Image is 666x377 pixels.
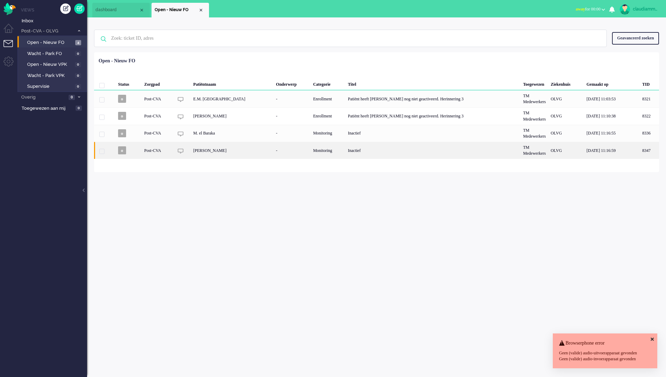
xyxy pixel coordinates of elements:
[548,125,584,142] div: OLVG
[60,3,71,14] div: Creëer ticket
[178,97,184,102] img: ic_chat_grey.svg
[584,125,640,142] div: [DATE] 11:16:55
[620,4,630,15] img: avatar
[75,40,81,45] span: 4
[20,60,86,68] a: Open - Nieuw VPK 0
[178,114,184,120] img: ic_chat_grey.svg
[640,76,659,90] div: TID
[572,4,609,14] button: awayfor 00:00
[584,142,640,159] div: [DATE] 11:16:59
[612,32,659,44] div: Geavanceerd zoeken
[94,30,113,48] img: ic-search-icon.svg
[548,90,584,107] div: OLVG
[273,125,311,142] div: -
[106,30,597,47] input: Zoek: ticket ID, adres
[3,24,19,39] li: Dashboard menu
[3,3,16,15] img: flow_omnibird.svg
[20,94,67,101] span: Overig
[118,129,126,137] span: o
[75,62,81,67] span: 0
[191,90,274,107] div: E.M. [GEOGRAPHIC_DATA]
[191,107,274,124] div: [PERSON_NAME]
[521,76,548,90] div: Toegewezen
[640,142,659,159] div: 8347
[273,107,311,124] div: -
[142,142,173,159] div: Post-CVA
[94,107,659,124] div: 8322
[27,51,73,57] span: Wacht - Park FO
[27,39,73,46] span: Open - Nieuw FO
[75,84,81,89] span: 0
[116,76,142,90] div: Status
[155,7,198,13] span: Open - Nieuw FO
[118,112,126,120] span: o
[92,3,150,17] li: Dashboard
[346,90,521,107] div: Patiënt heeft [PERSON_NAME] nog niet geactiveerd. Herinnering 3
[346,142,521,159] div: Inactief
[74,3,85,14] a: Quick Ticket
[521,142,548,159] div: TM Medewerkers
[142,125,173,142] div: Post-CVA
[311,90,346,107] div: Enrollment
[22,18,87,24] span: Inbox
[346,76,521,90] div: Titel
[191,76,274,90] div: Patiëntnaam
[633,6,659,13] div: claudiammsc
[273,90,311,107] div: -
[20,17,87,24] a: Inbox
[191,125,274,142] div: M. el Baraka
[118,95,126,103] span: o
[20,38,86,46] a: Open - Nieuw FO 4
[311,125,346,142] div: Monitoring
[191,142,274,159] div: [PERSON_NAME]
[27,83,73,90] span: Supervisie
[94,142,659,159] div: 8347
[20,71,86,79] a: Wacht - Park VPK 0
[584,107,640,124] div: [DATE] 11:10:38
[69,95,75,100] span: 0
[75,51,81,56] span: 0
[273,142,311,159] div: -
[152,3,209,17] li: View
[640,107,659,124] div: 8322
[640,90,659,107] div: 8321
[521,125,548,142] div: TM Medewerkers
[27,61,73,68] span: Open - Nieuw VPK
[139,7,145,13] div: Close tab
[273,76,311,90] div: Onderwerp
[576,7,585,11] span: away
[21,7,87,13] li: Views
[559,350,651,362] div: Geen (valide) audio-uitvoerapparaat gevonden Geen (valide) audio-invoerapparaat gevonden
[142,107,173,124] div: Post-CVA
[20,28,74,34] span: Post-CVA - OLVG
[576,7,601,11] span: for 00:00
[311,76,346,90] div: Categorie
[3,56,19,72] li: Admin menu
[521,90,548,107] div: TM Medewerkers
[20,82,86,90] a: Supervisie 0
[3,40,19,56] li: Tickets menu
[548,107,584,124] div: OLVG
[548,142,584,159] div: OLVG
[521,107,548,124] div: TM Medewerkers
[346,107,521,124] div: Patiënt heeft [PERSON_NAME] nog niet geactiveerd. Herinnering 3
[75,73,81,78] span: 0
[311,107,346,124] div: Enrollment
[142,90,173,107] div: Post-CVA
[178,148,184,154] img: ic_chat_grey.svg
[20,104,87,112] a: Toegewezen aan mij 0
[178,131,184,137] img: ic_chat_grey.svg
[142,76,173,90] div: Zorgpad
[584,76,640,90] div: Gemaakt op
[99,57,135,64] div: Open - Nieuw FO
[548,76,584,90] div: Ziekenhuis
[618,4,659,15] a: claudiammsc
[3,5,16,10] a: Omnidesk
[76,106,82,111] span: 0
[198,7,204,13] div: Close tab
[584,90,640,107] div: [DATE] 11:03:53
[22,105,73,112] span: Toegewezen aan mij
[572,2,609,17] li: awayfor 00:00
[94,90,659,107] div: 8321
[95,7,139,13] span: dashboard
